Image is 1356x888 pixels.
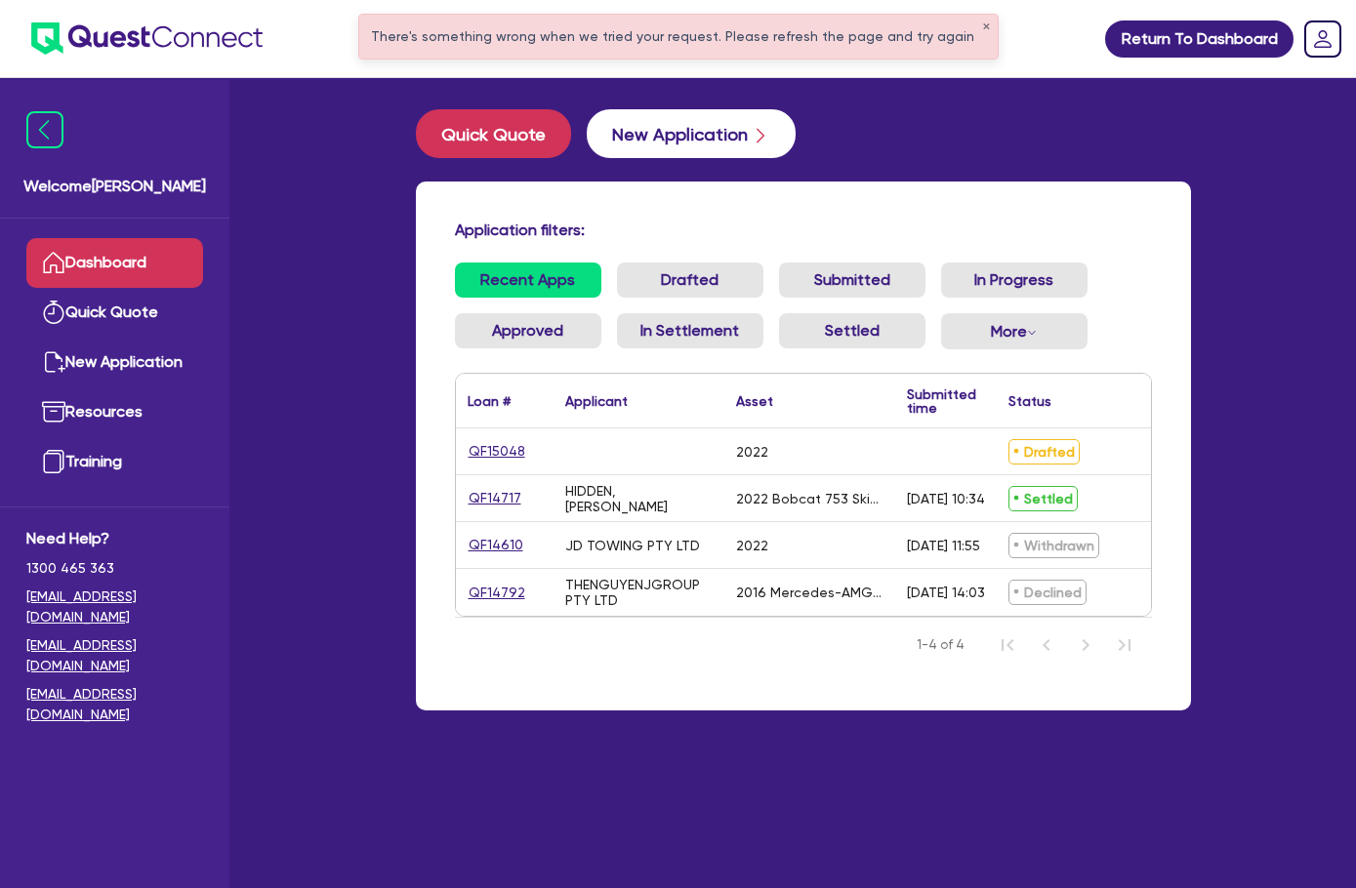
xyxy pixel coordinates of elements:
img: resources [42,400,65,424]
img: icon-menu-close [26,111,63,148]
img: quest-connect-logo-blue [31,22,263,55]
a: Return To Dashboard [1105,20,1294,58]
div: Status [1008,394,1051,408]
a: Quick Quote [416,109,587,158]
img: new-application [42,350,65,374]
a: Drafted [617,262,763,298]
a: Recent Apps [455,262,601,298]
img: training [42,450,65,473]
a: QF14717 [468,487,522,509]
button: Dropdown toggle [941,313,1088,349]
button: Next Page [1066,626,1105,665]
div: HIDDEN, [PERSON_NAME] [565,483,713,514]
button: ✕ [982,22,990,32]
button: New Application [587,109,796,158]
a: Quick Quote [26,288,203,338]
a: [EMAIL_ADDRESS][DOMAIN_NAME] [26,635,203,676]
a: Dashboard [26,238,203,288]
div: [DATE] 14:03 [907,585,985,600]
a: Submitted [779,262,925,298]
a: In Progress [941,262,1088,298]
h4: Application filters: [455,221,1152,239]
div: 2022 [736,538,768,553]
span: Settled [1008,486,1078,511]
div: Applicant [565,394,628,408]
a: [EMAIL_ADDRESS][DOMAIN_NAME] [26,684,203,725]
div: 2022 [736,444,768,460]
div: JD TOWING PTY LTD [565,538,700,553]
a: In Settlement [617,313,763,348]
div: THENGUYENJGROUP PTY LTD [565,577,713,608]
a: Approved [455,313,601,348]
a: QF14610 [468,534,524,556]
a: [EMAIL_ADDRESS][DOMAIN_NAME] [26,586,203,627]
span: Declined [1008,580,1087,605]
img: quick-quote [42,301,65,324]
a: QF15048 [468,440,526,463]
span: Welcome [PERSON_NAME] [23,175,206,198]
div: 2016 Mercedes-AMG C63 or Audi RS3 Mercedes-AMG C63 or Audi RS3 [736,585,883,600]
div: Asset [736,394,773,408]
a: Dropdown toggle [1297,14,1348,64]
span: Withdrawn [1008,533,1099,558]
a: New Application [26,338,203,387]
div: [DATE] 11:55 [907,538,980,553]
span: Need Help? [26,527,203,550]
div: [DATE] 10:34 [907,491,985,506]
span: 1300 465 363 [26,558,203,579]
div: There's something wrong when we tried your request. Please refresh the page and try again [359,15,998,59]
a: Settled [779,313,925,348]
a: QF14792 [468,582,526,604]
div: 2022 Bobcat 753 Skid-Steer Loader [736,491,883,506]
button: First Page [988,626,1027,665]
div: Submitted time [907,387,976,415]
button: Quick Quote [416,109,571,158]
a: Resources [26,387,203,437]
button: Previous Page [1027,626,1066,665]
a: Training [26,437,203,487]
button: Last Page [1105,626,1144,665]
span: Drafted [1008,439,1080,464]
div: Loan # [468,394,511,408]
span: 1-4 of 4 [917,635,965,655]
